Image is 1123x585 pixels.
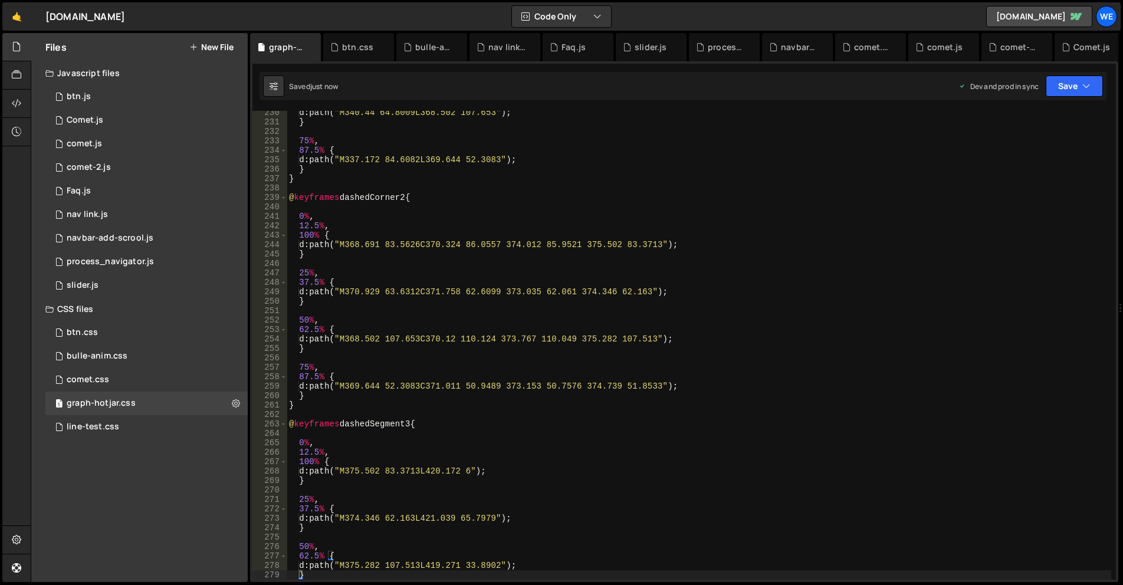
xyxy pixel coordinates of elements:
[45,85,248,109] div: 17167/47401.js
[252,542,287,551] div: 276
[252,391,287,400] div: 260
[252,466,287,476] div: 268
[67,280,98,291] div: slider.js
[67,91,91,102] div: btn.js
[252,287,287,297] div: 249
[252,457,287,466] div: 267
[67,257,154,267] div: process_navigator.js
[415,41,453,53] div: bulle-anim.css
[252,231,287,240] div: 243
[252,174,287,183] div: 237
[67,162,111,173] div: comet-2.js
[252,108,287,117] div: 230
[512,6,611,27] button: Code Only
[708,41,746,53] div: process_navigator.js
[342,41,373,53] div: btn.css
[310,81,338,91] div: just now
[252,523,287,533] div: 274
[927,41,963,53] div: comet.js
[67,115,103,126] div: Comet.js
[252,551,287,561] div: 277
[252,212,287,221] div: 241
[252,495,287,504] div: 271
[269,41,307,53] div: graph-hotjar.css
[1096,6,1117,27] a: We
[252,193,287,202] div: 239
[45,226,248,250] div: 17167/47443.js
[2,2,31,31] a: 🤙
[986,6,1092,27] a: [DOMAIN_NAME]
[958,81,1039,91] div: Dev and prod in sync
[45,415,248,439] div: 17167/47403.css
[635,41,666,53] div: slider.js
[67,233,153,244] div: navbar-add-scrool.js
[67,351,127,361] div: bulle-anim.css
[67,398,136,409] div: graph-hotjar.css
[252,136,287,146] div: 233
[67,374,109,385] div: comet.css
[1073,41,1110,53] div: Comet.js
[252,410,287,419] div: 262
[45,344,248,368] div: 17167/47828.css
[45,9,125,24] div: [DOMAIN_NAME]
[854,41,892,53] div: comet.css
[189,42,234,52] button: New File
[252,570,287,580] div: 279
[252,533,287,542] div: 275
[252,240,287,249] div: 244
[252,344,287,353] div: 255
[55,400,63,409] span: 1
[31,297,248,321] div: CSS files
[45,392,248,415] div: 17167/47858.css
[252,334,287,344] div: 254
[252,221,287,231] div: 242
[45,321,248,344] div: 17167/47836.css
[252,325,287,334] div: 253
[252,268,287,278] div: 247
[45,132,248,156] div: 17167/47407.js
[252,476,287,485] div: 269
[252,514,287,523] div: 273
[252,117,287,127] div: 231
[31,61,248,85] div: Javascript files
[252,438,287,448] div: 265
[252,127,287,136] div: 232
[252,485,287,495] div: 270
[45,203,248,226] div: 17167/47512.js
[252,363,287,372] div: 257
[252,259,287,268] div: 246
[252,165,287,174] div: 236
[252,146,287,155] div: 234
[45,274,248,297] div: 17167/47522.js
[1046,75,1103,97] button: Save
[252,249,287,259] div: 245
[252,429,287,438] div: 264
[252,306,287,315] div: 251
[561,41,586,53] div: Faq.js
[488,41,526,53] div: nav link.js
[45,41,67,54] h2: Files
[1000,41,1038,53] div: comet-2.js
[67,327,98,338] div: btn.css
[67,422,119,432] div: line-test.css
[45,368,248,392] div: 17167/47408.css
[252,504,287,514] div: 272
[252,419,287,429] div: 263
[252,155,287,165] div: 235
[252,183,287,193] div: 238
[67,186,91,196] div: Faq.js
[45,109,248,132] div: 17167/47404.js
[289,81,338,91] div: Saved
[252,353,287,363] div: 256
[45,179,248,203] div: 17167/47672.js
[252,315,287,325] div: 252
[252,561,287,570] div: 278
[45,156,248,179] div: 17167/47405.js
[252,297,287,306] div: 250
[781,41,819,53] div: navbar-add-scrool.js
[252,448,287,457] div: 266
[252,382,287,391] div: 259
[67,209,108,220] div: nav link.js
[252,400,287,410] div: 261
